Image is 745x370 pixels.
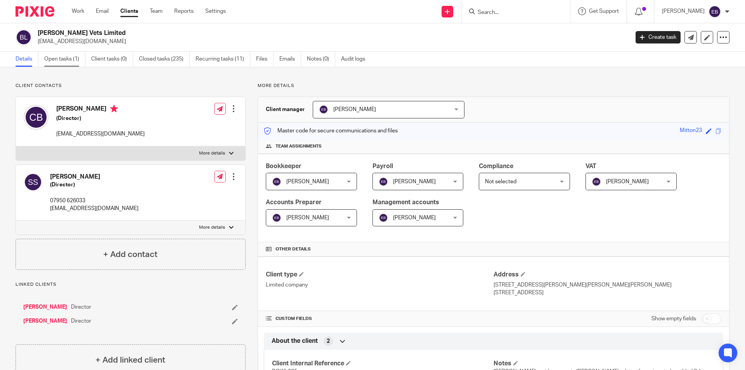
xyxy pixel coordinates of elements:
p: [PERSON_NAME] [662,7,705,15]
h5: (Director) [56,115,145,122]
span: [PERSON_NAME] [393,179,436,184]
img: svg%3E [24,105,49,130]
a: Email [96,7,109,15]
p: Limited company [266,281,494,289]
img: svg%3E [16,29,32,45]
span: About the client [272,337,318,345]
p: More details [199,150,225,156]
a: Create task [636,31,681,43]
img: svg%3E [709,5,721,18]
h4: Notes [494,360,715,368]
span: Not selected [485,179,516,184]
span: Compliance [479,163,513,169]
a: Work [72,7,84,15]
h4: [PERSON_NAME] [56,105,145,115]
p: Client contacts [16,83,246,89]
span: Director [71,303,91,311]
h4: Client Internal Reference [272,360,494,368]
span: Director [71,317,91,325]
img: svg%3E [379,213,388,222]
a: Emails [279,52,301,67]
span: [PERSON_NAME] [333,107,376,112]
h4: Address [494,271,721,279]
h3: Client manager [266,106,305,113]
span: Other details [275,246,311,252]
p: Linked clients [16,281,246,288]
span: [PERSON_NAME] [286,179,329,184]
a: Clients [120,7,138,15]
h2: [PERSON_NAME] Vets Limited [38,29,507,37]
img: svg%3E [272,213,281,222]
span: Get Support [589,9,619,14]
label: Show empty fields [651,315,696,323]
span: VAT [586,163,596,169]
a: Settings [205,7,226,15]
img: svg%3E [24,173,42,191]
span: [PERSON_NAME] [393,215,436,221]
span: Accounts Preparer [266,199,322,205]
a: Audit logs [341,52,371,67]
a: Open tasks (1) [44,52,85,67]
a: Team [150,7,163,15]
p: [STREET_ADDRESS] [494,289,721,297]
img: Pixie [16,6,54,17]
p: Master code for secure communications and files [264,127,398,135]
div: Mitton23 [680,127,702,135]
span: Payroll [372,163,393,169]
a: Details [16,52,38,67]
a: Notes (0) [307,52,335,67]
img: svg%3E [379,177,388,186]
span: [PERSON_NAME] [286,215,329,221]
img: svg%3E [319,105,328,114]
h4: + Add contact [103,248,158,261]
h4: [PERSON_NAME] [50,173,139,181]
h4: + Add linked client [95,354,165,366]
a: [PERSON_NAME] [23,317,67,325]
img: svg%3E [592,177,601,186]
input: Search [477,9,547,16]
i: Primary [110,105,118,113]
span: Team assignments [275,143,322,149]
h4: CUSTOM FIELDS [266,316,494,322]
p: More details [258,83,729,89]
p: [STREET_ADDRESS][PERSON_NAME][PERSON_NAME][PERSON_NAME] [494,281,721,289]
a: Closed tasks (235) [139,52,190,67]
p: [EMAIL_ADDRESS][DOMAIN_NAME] [38,38,624,45]
span: 2 [327,337,330,345]
a: Recurring tasks (11) [196,52,250,67]
p: [EMAIL_ADDRESS][DOMAIN_NAME] [50,205,139,212]
p: 07950 626033 [50,197,139,205]
p: [EMAIL_ADDRESS][DOMAIN_NAME] [56,130,145,138]
h4: Client type [266,271,494,279]
h5: (Director) [50,181,139,189]
img: svg%3E [272,177,281,186]
a: [PERSON_NAME] [23,303,67,311]
p: More details [199,224,225,231]
span: Management accounts [372,199,439,205]
a: Client tasks (0) [91,52,133,67]
a: Files [256,52,274,67]
span: [PERSON_NAME] [606,179,649,184]
a: Reports [174,7,194,15]
span: Bookkeeper [266,163,301,169]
